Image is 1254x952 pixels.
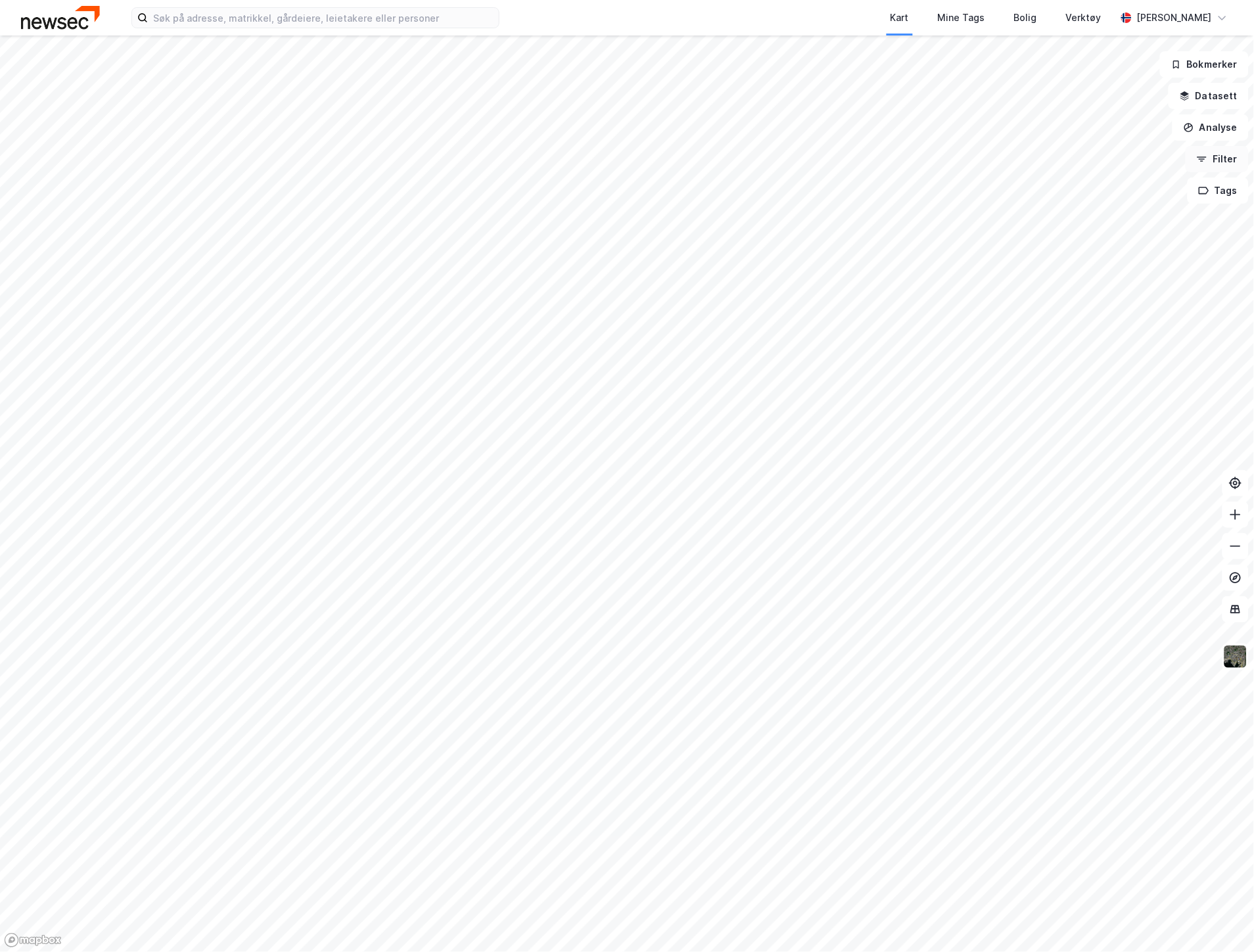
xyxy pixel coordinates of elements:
button: Tags [1188,178,1249,204]
div: Kontrollprogram for chat [1188,889,1254,952]
div: Verktøy [1066,10,1102,26]
button: Datasett [1169,83,1249,109]
button: Analyse [1173,114,1249,141]
div: Kart [891,10,909,26]
div: [PERSON_NAME] [1137,10,1212,26]
div: Mine Tags [938,10,985,26]
button: Bokmerker [1160,51,1249,78]
a: Mapbox homepage [4,933,62,948]
div: Bolig [1014,10,1037,26]
input: Søk på adresse, matrikkel, gårdeiere, leietakere eller personer [148,8,499,28]
img: 9k= [1223,644,1248,669]
button: Filter [1186,146,1249,172]
img: newsec-logo.f6e21ccffca1b3a03d2d.png [21,6,100,29]
iframe: Chat Widget [1188,889,1254,952]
